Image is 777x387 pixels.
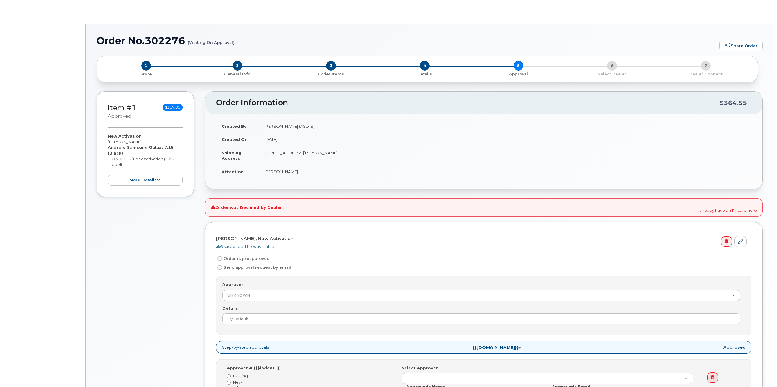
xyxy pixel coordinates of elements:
[216,255,269,262] label: Order is preapproved
[217,256,222,261] input: Order is preapproved
[720,97,747,109] div: $364.55
[141,61,151,71] span: 1
[326,61,336,71] span: 3
[211,205,282,211] strong: Order was Declined by Dealer
[222,282,243,288] label: Approver
[193,71,282,77] p: General Info
[222,305,238,311] label: Details
[216,244,747,249] div: 6 suspended lines available.
[188,35,234,45] small: (Waiting On Approval)
[217,265,222,270] input: Send approval request by email
[163,104,183,111] span: $317.00
[227,379,392,385] label: New
[108,103,136,112] a: Item #1
[227,373,392,379] label: Existing
[104,71,188,77] p: Store
[102,71,191,77] a: 1 Store
[222,137,248,142] strong: Created On
[222,313,740,324] input: Example: Jen Hahn via email, 4/7/2014
[108,134,142,138] strong: New Activation
[222,169,244,174] strong: Attention
[259,165,751,178] td: [PERSON_NAME]
[473,345,521,350] span: »
[108,113,131,119] small: approved
[719,40,763,52] a: Share Order
[233,61,242,71] span: 2
[191,71,284,77] a: 2 General Info
[108,133,183,186] div: [PERSON_NAME] $317.00 - 30-day activation (128GB model)
[108,175,183,186] button: more details
[216,236,747,241] h4: [PERSON_NAME], New Activation
[216,341,751,354] p: Step-by-step approvals:
[227,374,231,378] input: Existing
[227,381,231,385] input: New
[205,198,763,216] div: already have a SIM card here
[378,71,472,77] a: 4 Details
[259,146,751,165] td: [STREET_ADDRESS][PERSON_NAME]
[284,71,378,77] a: 3 Order Items
[216,264,291,271] label: Send approval request by email
[259,120,751,133] td: [PERSON_NAME] (ASD-S)
[227,365,281,371] label: Approver # {{$index+1}}
[420,61,430,71] span: 4
[222,150,241,161] strong: Shipping Address
[380,71,469,77] p: Details
[222,124,247,129] strong: Created By
[287,71,375,77] p: Order Items
[108,145,174,155] strong: Android Samsung Galaxy A16 (Black)
[97,35,716,46] h1: Order No.302276
[723,344,746,350] strong: Approved
[402,365,438,371] label: Select Approver
[259,133,751,146] td: [DATE]
[216,99,720,107] h2: Order Information
[473,345,519,350] strong: {{[DOMAIN_NAME]}}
